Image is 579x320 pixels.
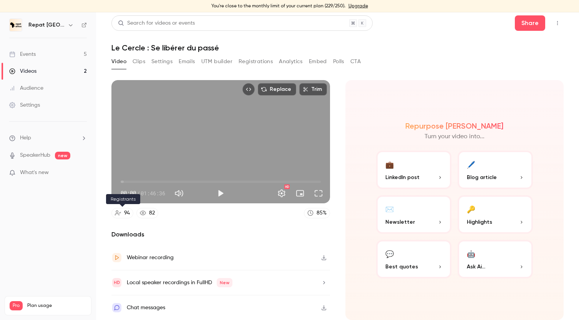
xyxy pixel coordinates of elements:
[467,263,485,271] span: Ask Ai...
[111,208,133,218] a: 94
[217,278,232,287] span: New
[9,84,43,92] div: Audience
[317,209,327,217] div: 85 %
[121,189,165,197] div: 00:00
[136,208,158,218] a: 82
[239,55,273,68] button: Registrations
[385,203,394,215] div: ✉️
[350,55,361,68] button: CTA
[137,189,140,197] span: /
[385,173,420,181] span: LinkedIn post
[458,195,533,234] button: 🔑Highlights
[376,240,451,278] button: 💬Best quotes
[467,203,475,215] div: 🔑
[551,17,564,29] button: Top Bar Actions
[111,230,330,239] h2: Downloads
[467,158,475,170] div: 🖊️
[118,19,195,27] div: Search for videos or events
[376,195,451,234] button: ✉️Newsletter
[292,186,308,201] button: Turn on miniplayer
[311,186,326,201] button: Full screen
[425,132,484,141] p: Turn your video into...
[242,83,255,95] button: Embed video
[9,134,87,142] li: help-dropdown-opener
[279,55,303,68] button: Analytics
[201,55,232,68] button: UTM builder
[171,186,187,201] button: Mute
[309,55,327,68] button: Embed
[467,248,475,260] div: 🤖
[141,189,165,197] span: 01:46:36
[124,209,130,217] div: 94
[467,173,497,181] span: Blog article
[20,169,49,177] span: What's new
[149,209,155,217] div: 82
[376,151,451,189] button: 💼LinkedIn post
[385,218,415,226] span: Newsletter
[10,301,23,310] span: Pro
[55,152,70,159] span: new
[78,169,87,176] iframe: Noticeable Trigger
[127,303,165,312] div: Chat messages
[27,303,86,309] span: Plan usage
[405,121,503,131] h2: Repurpose [PERSON_NAME]
[458,151,533,189] button: 🖊️Blog article
[127,253,174,262] div: Webinar recording
[20,134,31,142] span: Help
[133,55,145,68] button: Clips
[28,21,65,29] h6: Repat [GEOGRAPHIC_DATA]
[9,101,40,109] div: Settings
[333,55,344,68] button: Polls
[385,263,418,271] span: Best quotes
[111,55,126,68] button: Video
[179,55,195,68] button: Emails
[458,240,533,278] button: 🤖Ask Ai...
[151,55,173,68] button: Settings
[121,189,136,197] span: 00:00
[10,19,22,31] img: Repat Africa
[515,15,545,31] button: Share
[348,3,368,9] a: Upgrade
[258,83,296,95] button: Replace
[213,186,228,201] button: Play
[304,208,330,218] a: 85%
[20,151,50,159] a: SpeakerHub
[9,67,36,75] div: Videos
[385,158,394,170] div: 💼
[299,83,327,95] button: Trim
[274,186,289,201] button: Settings
[284,184,290,189] div: HD
[111,43,564,52] h1: Le Cercle : Se libérer du passé
[9,50,36,58] div: Events
[467,218,492,226] span: Highlights
[385,248,394,260] div: 💬
[127,278,232,287] div: Local speaker recordings in FullHD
